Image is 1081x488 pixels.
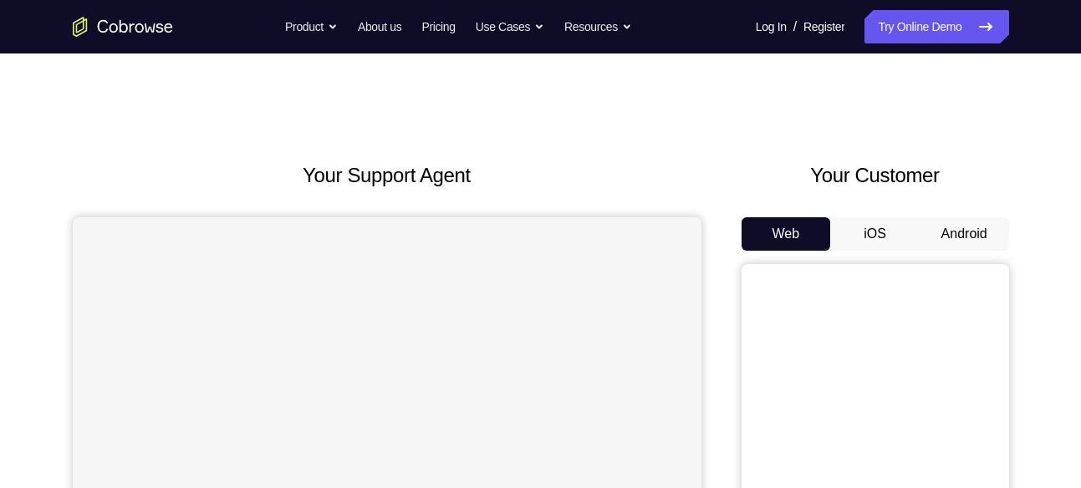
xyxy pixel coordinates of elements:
[73,160,701,191] h2: Your Support Agent
[742,160,1009,191] h2: Your Customer
[564,10,632,43] button: Resources
[830,217,920,251] button: iOS
[73,17,173,37] a: Go to the home page
[421,10,455,43] a: Pricing
[803,10,844,43] a: Register
[476,10,544,43] button: Use Cases
[793,17,797,37] span: /
[864,10,1008,43] a: Try Online Demo
[285,10,338,43] button: Product
[920,217,1009,251] button: Android
[756,10,787,43] a: Log In
[742,217,831,251] button: Web
[358,10,401,43] a: About us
